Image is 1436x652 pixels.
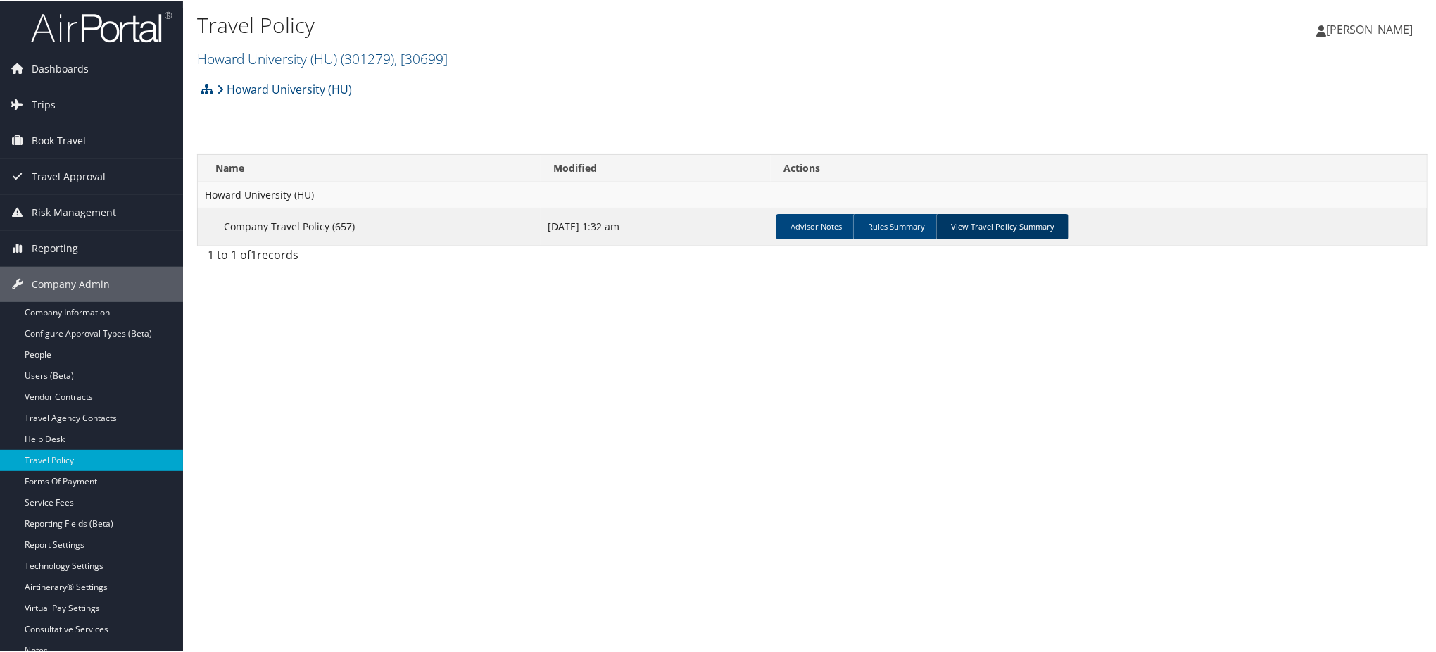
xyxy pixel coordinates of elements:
h1: Travel Policy [197,9,1017,39]
span: Risk Management [32,194,116,229]
span: ( 301279 ) [341,48,394,67]
a: Howard University (HU) [197,48,448,67]
a: Advisor Notes [776,213,856,238]
a: Rules Summary [853,213,939,238]
td: Company Travel Policy (657) [198,206,541,244]
span: , [ 30699 ] [394,48,448,67]
td: [DATE] 1:32 am [541,206,771,244]
th: Actions [771,153,1427,181]
td: Howard University (HU) [198,181,1427,206]
span: Reporting [32,230,78,265]
span: Travel Approval [32,158,106,193]
th: Modified: activate to sort column ascending [541,153,771,181]
a: View Travel Policy Summary [936,213,1069,238]
a: Howard University (HU) [217,74,352,102]
a: [PERSON_NAME] [1316,7,1428,49]
span: Book Travel [32,122,86,157]
span: Company Admin [32,265,110,301]
th: Name: activate to sort column ascending [198,153,541,181]
img: airportal-logo.png [31,9,172,42]
span: Dashboards [32,50,89,85]
span: Trips [32,86,56,121]
div: 1 to 1 of records [208,245,494,269]
span: [PERSON_NAME] [1326,20,1413,36]
span: 1 [251,246,257,261]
